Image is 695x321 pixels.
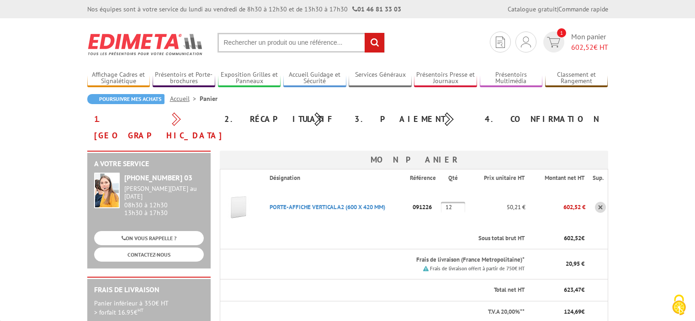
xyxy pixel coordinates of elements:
p: Total net HT [228,286,525,295]
p: 091226 [410,199,441,215]
span: 124,69 [564,308,581,316]
p: € [533,286,584,295]
a: Accueil Guidage et Sécurité [283,71,346,86]
sup: HT [138,307,143,313]
img: devis rapide [521,37,531,47]
p: Référence [410,174,440,183]
a: Présentoirs Presse et Journaux [414,71,477,86]
a: Accueil [170,95,200,103]
th: Sup. [585,169,608,187]
a: Exposition Grilles et Panneaux [218,71,281,86]
img: Edimeta [87,27,204,61]
strong: 01 46 81 33 03 [352,5,401,13]
span: 602,52 [564,234,581,242]
div: Nos équipes sont à votre service du lundi au vendredi de 8h30 à 12h30 et de 13h30 à 17h30 [87,5,401,14]
p: Prix unitaire HT [476,174,525,183]
p: Panier inférieur à 350€ HT [94,299,204,317]
input: rechercher [365,33,384,53]
span: 1 [557,28,566,37]
img: PORTE-AFFICHE VERTICAL A2 (600 X 420 MM) [220,189,257,226]
a: ON VOUS RAPPELLE ? [94,231,204,245]
p: T.V.A 20,00%** [228,308,525,316]
span: > forfait 16.95€ [94,308,143,316]
span: 623,47 [564,286,581,294]
a: Présentoirs Multimédia [480,71,543,86]
div: 3. Paiement [348,111,478,127]
div: | [508,5,608,14]
div: 08h30 à 12h30 13h30 à 17h30 [124,185,204,216]
a: Services Généraux [349,71,412,86]
button: Cookies (fenêtre modale) [663,290,695,321]
a: Poursuivre mes achats [87,94,164,104]
th: Désignation [262,169,410,187]
a: Commande rapide [558,5,608,13]
strong: [PHONE_NUMBER] 03 [124,173,192,182]
h2: A votre service [94,160,204,168]
input: Rechercher un produit ou une référence... [218,33,385,53]
span: € HT [571,42,608,53]
a: devis rapide 1 Mon panier 602,52€ HT [541,32,608,53]
img: devis rapide [496,37,505,48]
a: Classement et Rangement [545,71,608,86]
p: 602,52 € [525,199,585,215]
div: 4. Confirmation [478,111,608,127]
div: 1. [GEOGRAPHIC_DATA] [87,111,218,144]
p: Montant net HT [533,174,584,183]
small: Frais de livraison offert à partir de 750€ HT [430,265,525,272]
h3: Mon panier [220,151,608,169]
li: Panier [200,94,218,103]
span: Mon panier [571,32,608,53]
a: CONTACTEZ-NOUS [94,247,204,262]
p: € [533,234,584,243]
img: widget-service.jpg [94,173,120,208]
p: 50,21 € [469,199,525,215]
th: Qté [441,169,469,187]
div: 2. Récapitulatif [218,111,348,127]
a: PORTE-AFFICHE VERTICAL A2 (600 X 420 MM) [270,203,385,211]
h2: Frais de Livraison [94,286,204,294]
img: Cookies (fenêtre modale) [668,294,690,316]
span: 20,95 € [566,260,584,268]
div: [PERSON_NAME][DATE] au [DATE] [124,185,204,200]
a: Affichage Cadres et Signalétique [87,71,150,86]
a: Catalogue gratuit [508,5,557,13]
th: Sous total brut HT [262,228,525,249]
img: devis rapide [547,37,560,47]
p: € [533,308,584,316]
p: Frais de livraison (France Metropolitaine)* [270,256,525,264]
span: 602,52 [571,42,594,52]
a: Présentoirs et Porte-brochures [153,71,216,86]
img: picto.png [423,266,429,271]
